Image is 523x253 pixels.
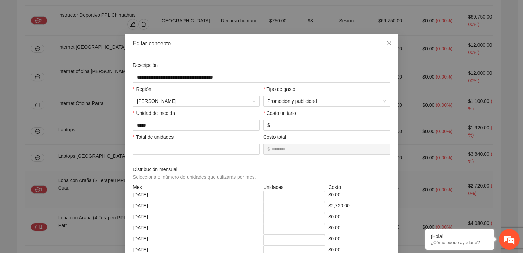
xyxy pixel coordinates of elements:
[133,61,158,69] label: Descripción
[267,96,386,106] span: Promoción y publicidad
[112,3,129,20] div: Minimizar ventana de chat en vivo
[431,240,489,245] p: ¿Cómo puedo ayudarte?
[131,224,261,235] div: [DATE]
[263,109,296,117] label: Costo unitario
[327,213,392,224] div: $0.00
[263,133,286,141] label: Costo total
[267,145,270,153] span: $
[133,40,390,47] div: Editar concepto
[131,213,261,224] div: [DATE]
[327,224,392,235] div: $0.00
[40,85,94,155] span: Estamos en línea.
[137,96,256,106] span: Cuauhtémoc
[131,183,261,191] div: Mes
[133,133,174,141] label: Total de unidades
[327,191,392,202] div: $0.00
[133,109,175,117] label: Unidad de medida
[133,85,151,93] label: Región
[380,34,398,53] button: Close
[327,183,392,191] div: Costo
[431,233,489,239] div: ¡Hola!
[36,35,115,44] div: Chatee con nosotros ahora
[327,202,392,213] div: $2,720.00
[386,40,392,46] span: close
[133,174,256,180] span: Selecciona el número de unidades que utilizarás por mes.
[131,235,261,246] div: [DATE]
[131,191,261,202] div: [DATE]
[263,85,295,93] label: Tipo de gasto
[3,175,130,199] textarea: Escriba su mensaje y pulse “Intro”
[261,183,327,191] div: Unidades
[327,235,392,246] div: $0.00
[133,166,258,181] span: Distribución mensual
[267,121,270,129] span: $
[131,202,261,213] div: [DATE]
